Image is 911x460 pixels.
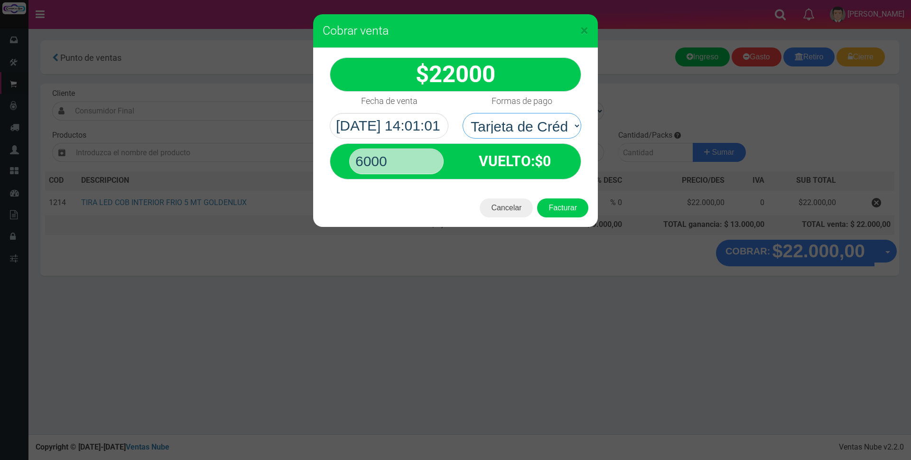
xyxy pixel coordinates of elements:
button: Facturar [537,198,588,217]
button: Close [580,23,588,38]
strong: $ [416,61,495,88]
h4: Formas de pago [492,96,552,106]
button: Cancelar [480,198,533,217]
span: 22000 [429,61,495,88]
span: × [580,21,588,39]
input: Paga con [349,149,444,174]
strong: :$ [479,153,551,169]
h3: Cobrar venta [323,24,588,38]
h4: Fecha de venta [361,96,418,106]
span: 0 [543,153,551,169]
span: VUELTO [479,153,531,169]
